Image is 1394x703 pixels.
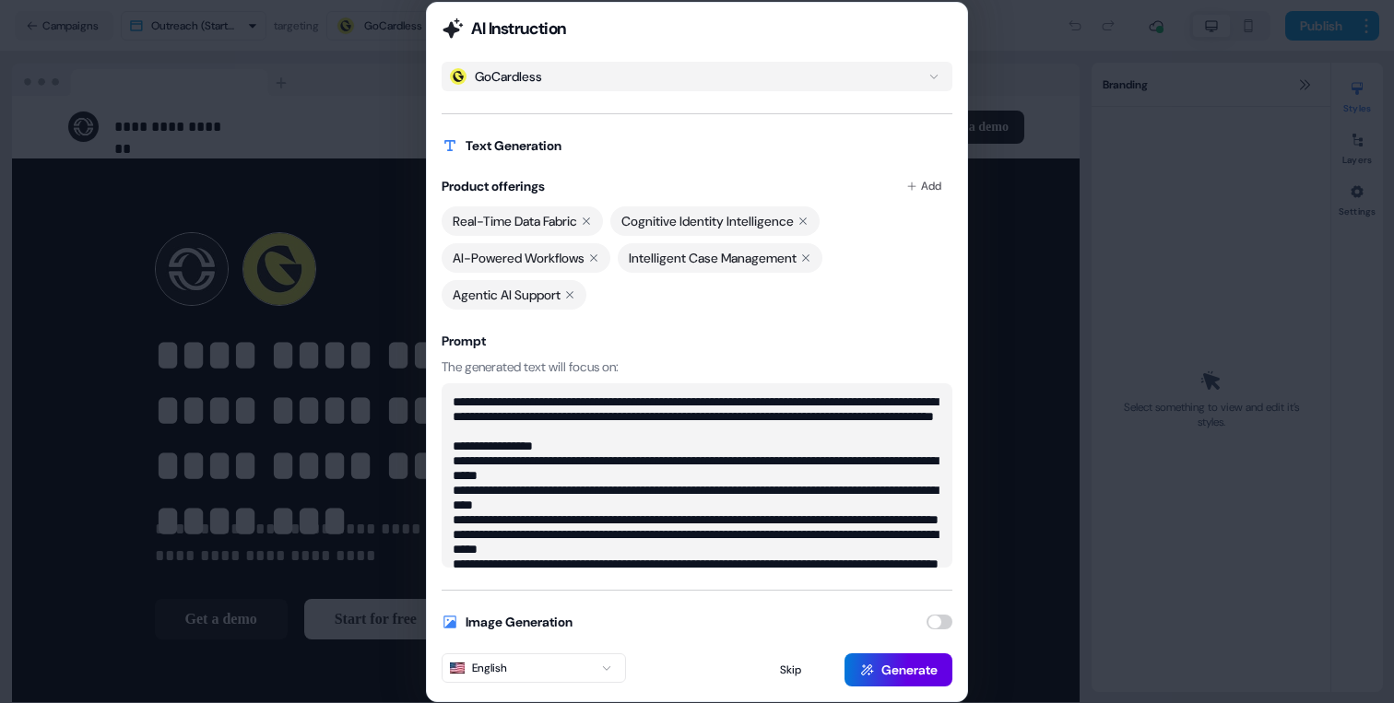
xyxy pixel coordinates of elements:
h2: AI Instruction [471,18,566,40]
div: English [450,659,507,677]
div: AI-Powered Workflows [442,243,610,273]
button: Generate [845,653,952,686]
h2: Text Generation [466,136,561,155]
div: GoCardless [475,67,542,86]
h2: Product offerings [442,177,545,195]
div: Agentic AI Support [442,280,586,310]
h2: Image Generation [466,613,573,631]
button: Add [895,170,952,203]
p: The generated text will focus on: [442,357,952,376]
div: Intelligent Case Management [618,243,822,273]
div: Cognitive Identity Intelligence [610,206,820,236]
h3: Prompt [442,332,952,350]
div: Real-Time Data Fabric [442,206,603,236]
button: Skip [740,653,841,686]
img: The English flag [450,662,465,674]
